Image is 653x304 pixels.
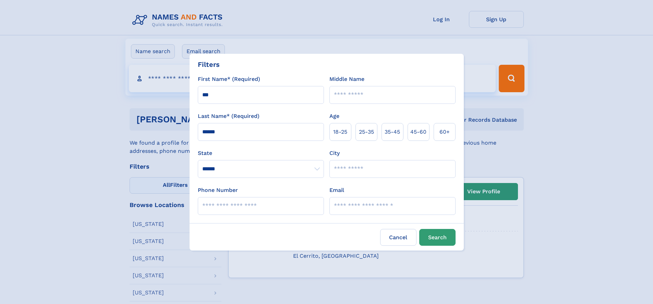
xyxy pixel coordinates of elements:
[329,149,340,157] label: City
[439,128,450,136] span: 60+
[329,186,344,194] label: Email
[198,149,324,157] label: State
[329,75,364,83] label: Middle Name
[198,59,220,70] div: Filters
[329,112,339,120] label: Age
[198,112,259,120] label: Last Name* (Required)
[333,128,347,136] span: 18‑25
[359,128,374,136] span: 25‑35
[385,128,400,136] span: 35‑45
[380,229,416,246] label: Cancel
[410,128,426,136] span: 45‑60
[198,186,238,194] label: Phone Number
[419,229,456,246] button: Search
[198,75,260,83] label: First Name* (Required)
